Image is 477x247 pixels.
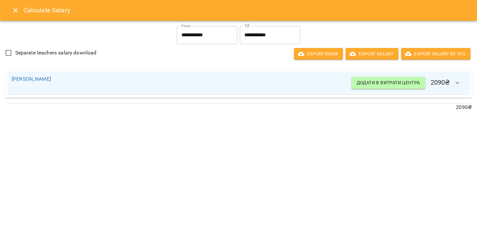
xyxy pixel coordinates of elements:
[346,48,398,60] button: Export Salary
[12,76,51,82] a: [PERSON_NAME]
[357,79,420,87] span: Додати в витрати центра
[401,48,471,60] button: Export Salary by Tag
[351,50,393,58] span: Export Salary
[294,48,343,60] button: Export room
[351,77,425,88] button: Додати в витрати центра
[8,3,23,18] button: Close
[15,49,97,57] span: Separate teachers salary download
[299,50,338,58] span: Export room
[406,50,465,58] span: Export Salary by Tag
[23,5,469,15] h6: Calculate Salary
[5,103,472,111] p: 2090 ₴
[351,75,465,91] h6: 2090 ₴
